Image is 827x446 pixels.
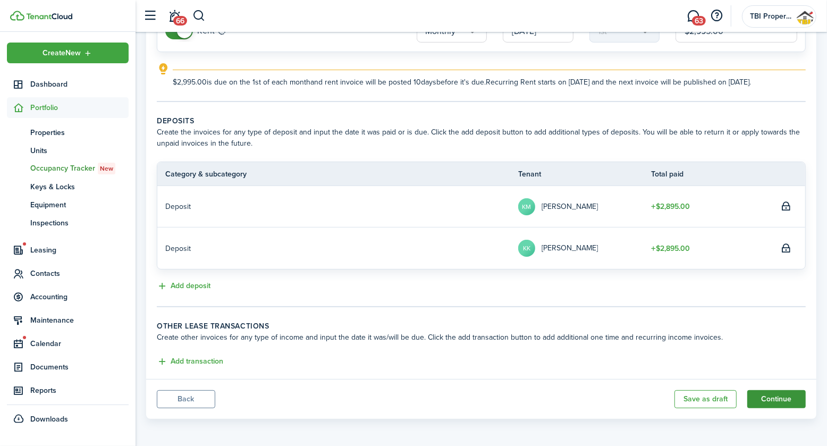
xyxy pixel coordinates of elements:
[140,6,161,26] button: Open sidebar
[157,332,806,343] wizard-step-header-description: Create other invoices for any type of income and input the date it was/will be due. Click the add...
[30,199,129,211] span: Equipment
[7,159,129,178] a: Occupancy TrackerNew
[43,49,81,57] span: Create New
[692,16,706,26] span: 63
[651,169,779,180] th: Total paid
[30,245,129,256] span: Leasing
[747,390,806,408] button: Continue
[157,63,170,75] i: outline
[157,115,806,127] wizard-step-header-title: Deposits
[7,380,129,401] a: Reports
[30,414,68,425] span: Downloads
[7,178,129,196] a: Keys & Locks
[542,203,598,211] table-profile-info-text: [PERSON_NAME]
[30,217,129,229] span: Inspections
[10,11,24,21] img: TenantCloud
[30,163,129,174] span: Occupancy Tracker
[30,79,129,90] span: Dashboard
[26,13,72,20] img: TenantCloud
[157,198,518,215] td: Deposit
[7,123,129,141] a: Properties
[651,201,690,212] table-amount-title: $2,895.00
[30,338,129,349] span: Calendar
[157,321,806,332] wizard-step-header-title: Other lease transactions
[542,244,598,253] table-profile-info-text: [PERSON_NAME]
[518,169,651,180] th: Tenant
[683,3,704,30] a: Messaging
[157,390,215,408] button: Back
[708,7,726,25] button: Open resource center
[192,7,206,25] button: Search
[30,291,129,302] span: Accounting
[674,390,737,408] button: Save as draft
[30,102,129,113] span: Portfolio
[30,361,129,373] span: Documents
[100,164,113,173] span: New
[7,74,129,95] a: Dashboard
[173,16,187,26] span: 66
[157,240,518,257] td: Deposit
[30,181,129,192] span: Keys & Locks
[157,169,518,180] th: Category & subcategory
[30,315,129,326] span: Maintenance
[7,141,129,159] a: Units
[157,356,223,368] button: Add transaction
[518,240,535,257] avatar-text: KK
[30,268,129,279] span: Contacts
[165,3,185,30] a: Notifications
[173,77,806,88] explanation-description: $2,995.00 is due on the 1st of each month and rent invoice will be posted 10 days before it's due...
[30,127,129,138] span: Properties
[157,280,210,292] button: Add deposit
[30,145,129,156] span: Units
[7,43,129,63] button: Open menu
[30,385,129,396] span: Reports
[797,8,814,25] img: TBI Properties
[651,243,690,254] table-amount-title: $2,895.00
[157,127,806,149] wizard-step-header-description: Create the invoices for any type of deposit and input the date it was paid or is due. Click the a...
[7,214,129,232] a: Inspections
[750,13,792,20] span: TBI Properties
[7,196,129,214] a: Equipment
[518,198,535,215] avatar-text: KM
